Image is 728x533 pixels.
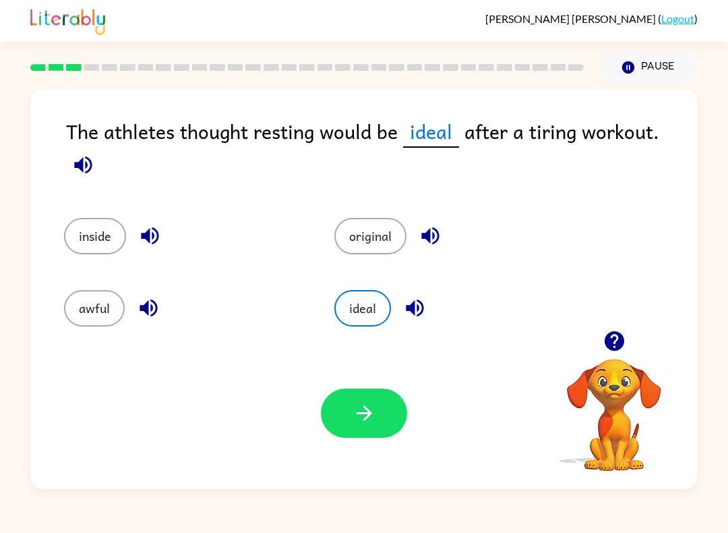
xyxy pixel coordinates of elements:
[547,338,681,473] video: Your browser must support playing .mp4 files to use Literably. Please try using another browser.
[30,5,105,35] img: Literably
[66,116,698,191] div: The athletes thought resting would be after a tiring workout.
[64,218,126,254] button: inside
[64,290,125,327] button: awful
[661,12,694,25] a: Logout
[485,12,658,25] span: [PERSON_NAME] [PERSON_NAME]
[485,12,698,25] div: ( )
[334,290,391,327] button: ideal
[600,52,698,83] button: Pause
[334,218,406,254] button: original
[403,116,459,148] span: ideal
